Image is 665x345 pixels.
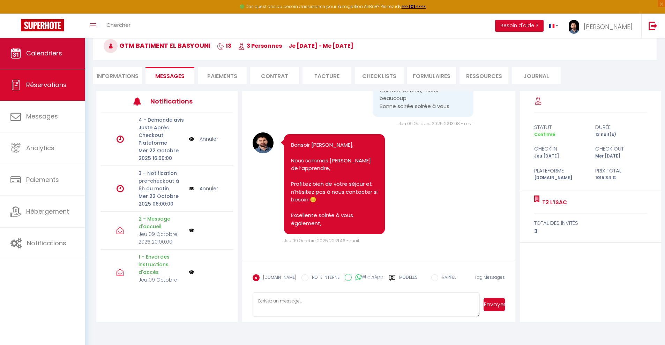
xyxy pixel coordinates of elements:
label: Modèles [399,274,418,286]
span: Messages [155,72,185,80]
label: RAPPEL [438,274,456,282]
span: Messages [26,112,58,121]
span: Réservations [26,80,67,89]
img: Super Booking [21,19,64,31]
pre: Bonsoir Oui tout va bien, merci beaucoup. Bonne soirée soirée à vous [380,79,466,110]
label: [DOMAIN_NAME] [260,274,296,282]
div: Mer [DATE] [591,153,652,160]
li: Journal [512,67,561,84]
li: Paiements [198,67,247,84]
p: 4 - Demande avis Juste Après Checkout Plateforme [139,116,184,147]
p: Mer 22 Octobre 2025 06:00:00 [139,192,184,208]
div: [DOMAIN_NAME] [530,175,591,181]
span: Jeu 09 Octobre 2025 22:21:46 - mail [284,238,359,244]
div: 13 nuit(s) [591,131,652,138]
button: Envoyer [484,298,505,311]
a: >>> ICI <<<< [402,3,426,9]
a: Annuler [200,135,218,143]
img: NO IMAGE [189,269,194,275]
span: Hébergement [26,207,69,216]
p: Mer 22 Octobre 2025 16:00:00 [139,147,184,162]
span: Calendriers [26,49,62,58]
li: Contrat [250,67,299,84]
a: T2 L’ISAC [540,198,567,207]
span: GTM BATIMENT El basyouni [104,41,210,50]
img: ... [569,20,579,34]
label: NOTE INTERNE [308,274,339,282]
span: [PERSON_NAME] [584,22,633,31]
p: Jeu 09 Octobre 2025 20:00:00 [139,230,184,246]
h3: Notifications [150,93,206,109]
label: WhatsApp [352,274,383,282]
span: je [DATE] - me [DATE] [289,42,353,50]
pre: Bonsoir [PERSON_NAME], Nous sommes [PERSON_NAME] de l’apprendre, Profitez bien de votre séjour et... [291,141,378,228]
span: Paiements [26,175,59,184]
span: Chercher [106,21,130,29]
li: CHECKLISTS [355,67,404,84]
a: Annuler [200,185,218,192]
span: Jeu 09 Octobre 2025 22:13:08 - mail [399,121,473,127]
div: 3 [534,227,647,236]
p: 2 - Message d'accueil [139,215,184,230]
div: durée [591,123,652,131]
img: 16796848521599.jpg [253,132,274,153]
a: Chercher [101,14,136,38]
img: logout [649,21,657,30]
span: Notifications [27,239,66,247]
img: NO IMAGE [189,135,194,143]
span: Analytics [26,144,54,152]
div: Prix total [591,167,652,175]
span: Confirmé [534,131,555,137]
li: Facture [302,67,351,84]
span: 3 Personnes [238,42,282,50]
button: Besoin d'aide ? [495,20,544,32]
div: check out [591,145,652,153]
p: 3 - Notification pre-checkout à 6h du matin [139,169,184,192]
p: 1 - Envoi des instructions d'accès [139,253,184,276]
img: NO IMAGE [189,185,194,192]
img: NO IMAGE [189,228,194,233]
a: ... [PERSON_NAME] [563,14,641,38]
li: Informations [93,67,142,84]
div: statut [530,123,591,131]
li: FORMULAIRES [407,67,456,84]
li: Ressources [459,67,508,84]
span: 13 [217,42,231,50]
div: check in [530,145,591,153]
span: Tag Messages [475,274,505,280]
div: total des invités [534,219,647,227]
div: Jeu [DATE] [530,153,591,160]
div: Plateforme [530,167,591,175]
p: Jeu 09 Octobre 2025 13:54:20 [139,276,184,291]
div: 1015.34 € [591,175,652,181]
